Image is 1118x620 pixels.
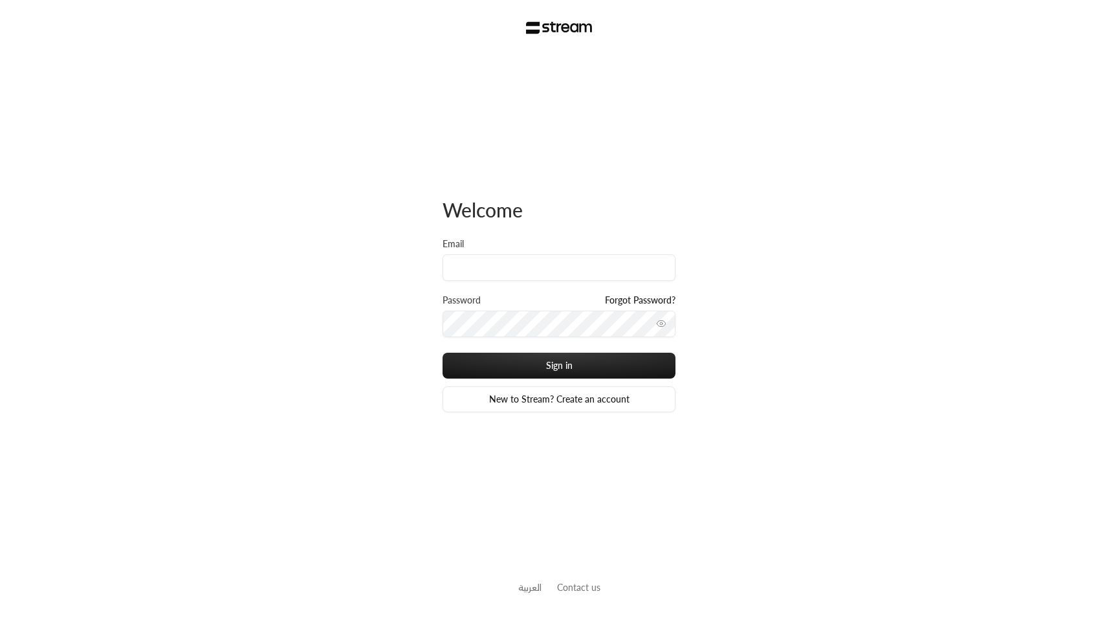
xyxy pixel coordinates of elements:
img: Stream Logo [526,21,593,34]
button: toggle password visibility [651,313,672,334]
a: العربية [518,575,542,599]
a: Contact us [557,582,600,593]
label: Email [443,238,464,250]
a: Forgot Password? [605,294,675,307]
span: Welcome [443,198,523,221]
label: Password [443,294,481,307]
button: Sign in [443,353,675,379]
button: Contact us [557,581,600,594]
a: New to Stream? Create an account [443,386,675,412]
